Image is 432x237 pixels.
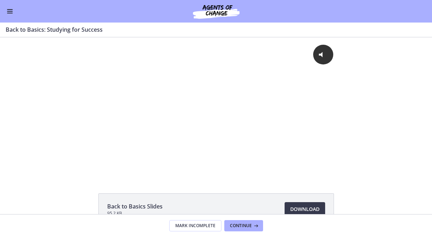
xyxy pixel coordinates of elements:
span: 95.2 KB [107,211,163,216]
span: Continue [230,223,252,229]
h3: Back to Basics: Studying for Success [6,25,418,34]
span: Back to Basics Slides [107,202,163,211]
span: Mark Incomplete [175,223,215,229]
a: Download [285,202,325,216]
button: Enable menu [6,7,14,15]
span: Download [290,205,320,213]
button: Mark Incomplete [169,220,221,231]
button: Click for sound [313,7,333,27]
button: Continue [224,220,263,231]
img: Agents of Change [174,3,258,20]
